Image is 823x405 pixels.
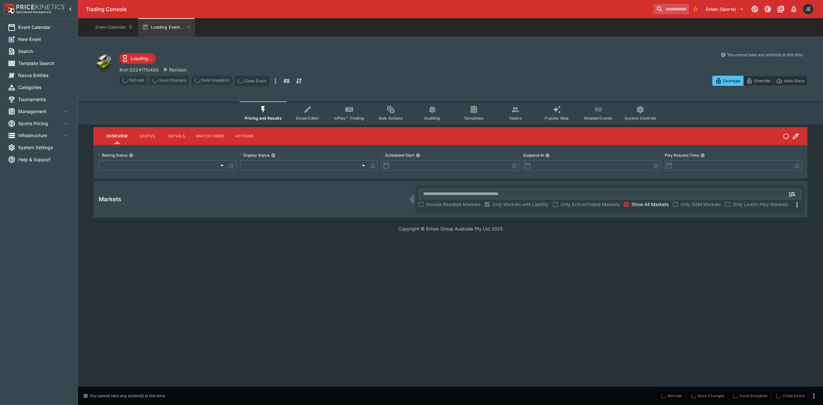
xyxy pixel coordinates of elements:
[18,36,70,43] span: New Event
[99,195,121,203] h5: Markets
[464,116,484,121] span: Templates
[18,120,62,127] span: Sports Pricing
[245,116,282,121] span: Pricing and Results
[90,393,166,399] p: You cannot take any action(s) at this time.
[162,128,191,144] button: Details
[793,201,801,209] svg: More
[18,60,70,67] span: Template Search
[492,201,548,208] span: Only Markets with Liability
[101,128,133,144] button: Overview
[723,77,741,84] p: Overtype
[18,48,70,55] span: Search
[632,201,669,208] span: Show All Markets
[92,18,137,36] button: Event Calendar
[416,153,420,158] button: Scheduled Start
[702,4,748,14] button: Select Tenant
[424,116,440,121] span: Auditing
[16,5,64,9] img: PriceKinetics
[523,152,544,158] p: Suspend At
[801,2,815,16] button: James Edlin
[296,116,319,121] span: Detail Editor
[653,4,689,14] input: search
[712,76,743,86] button: Overtype
[2,3,15,16] img: PriceKinetics Logo
[18,96,70,103] span: Tournaments
[712,76,807,86] div: Start From
[733,201,788,208] span: Only Live/In-Play Markets
[545,153,550,158] button: Suspend At
[560,201,620,208] span: Only Active/Visible Markets
[773,76,807,86] button: Auto-Save
[784,77,805,84] p: Auto-Save
[749,3,761,15] button: Connected to PK
[803,4,813,14] div: James Edlin
[138,18,195,36] button: Loading Event...
[545,116,569,121] span: Popular Bets
[810,392,818,400] button: more
[681,201,721,208] span: Only SGM Markets
[18,144,70,151] span: System Settings
[382,152,414,158] p: Scheduled Start
[775,3,787,15] button: Documentation
[18,156,70,163] span: Help & Support
[131,55,152,62] p: Loading...
[743,76,773,86] button: Override
[18,132,62,139] span: Infrastructure
[240,101,661,124] div: Event type filters
[762,3,774,15] button: Toggle light/dark mode
[334,116,364,121] span: InPlay™ Trading
[379,116,403,121] span: Bulk Actions
[99,152,128,158] p: Betting Status
[786,188,798,200] button: Open
[169,66,187,73] p: Revision
[788,3,800,15] button: Notifications
[624,116,656,121] span: System Controls
[272,76,279,86] button: more
[271,153,276,158] button: Display Status
[16,11,51,14] img: Sportsbook Management
[133,128,162,144] button: Status
[129,153,133,158] button: Betting Status
[700,153,705,158] button: Play Resume Time
[754,77,770,84] p: Override
[86,6,651,13] div: Trading Console
[230,128,259,144] button: Actions
[93,52,114,73] img: other.png
[18,108,62,115] span: Management
[18,84,70,91] span: Categories
[665,152,699,158] p: Play Resume Time
[426,201,480,208] span: Include Resulted Markets
[119,66,159,73] p: Copy To Clipboard
[240,152,270,158] p: Display Status
[191,128,230,144] button: Match Times
[727,52,804,58] p: You cannot take any action(s) at this time.
[18,72,70,79] span: Nexus Entities
[690,4,701,14] button: No Bookmarks
[78,225,823,232] p: Copyright © Entain Group Australia Pty Ltd 2025
[18,24,70,31] span: Event Calendar
[509,116,522,121] span: Teams
[584,116,612,121] span: Related Events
